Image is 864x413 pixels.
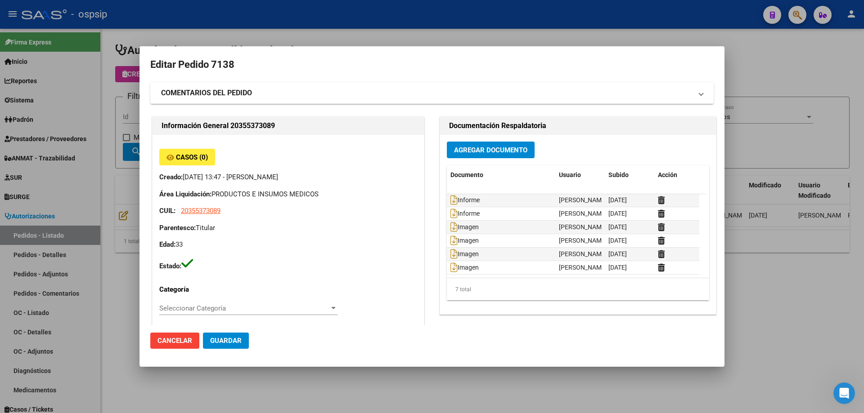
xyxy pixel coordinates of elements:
[608,171,629,178] span: Subido
[559,196,607,204] span: [PERSON_NAME]
[555,165,605,185] datatable-header-cell: Usuario
[450,224,479,231] span: Imagen
[833,382,855,404] iframe: Intercom live chat
[161,88,252,98] strong: COMENTARIOS DEL PEDIDO
[450,171,483,178] span: Documento
[559,210,607,217] span: [PERSON_NAME]
[608,210,627,217] span: [DATE]
[450,237,479,244] span: Imagen
[159,207,175,215] strong: CUIL:
[159,173,183,181] strong: Creado:
[654,165,699,185] datatable-header-cell: Acción
[608,250,627,258] span: [DATE]
[559,250,607,258] span: [PERSON_NAME]
[447,165,555,185] datatable-header-cell: Documento
[658,171,677,178] span: Acción
[449,120,707,131] h2: Documentación Respaldatoria
[159,189,417,200] p: PRODUCTOS E INSUMOS MEDICOS
[181,207,220,215] span: 20355373089
[559,237,607,244] span: [PERSON_NAME]
[203,333,249,349] button: Guardar
[157,337,192,345] span: Cancelar
[150,333,199,349] button: Cancelar
[159,190,211,198] strong: Área Liquidación:
[159,262,181,270] strong: Estado:
[159,240,175,249] strong: Edad:
[605,165,654,185] datatable-header-cell: Subido
[159,223,417,233] p: Titular
[150,56,714,73] h2: Editar Pedido 7138
[559,223,607,231] span: [PERSON_NAME]
[559,171,581,178] span: Usuario
[159,172,417,182] p: [DATE] 13:47 - [PERSON_NAME]
[450,264,479,271] span: Imagen
[159,224,196,232] strong: Parentesco:
[159,284,237,295] p: Categoría
[608,237,627,244] span: [DATE]
[159,149,215,165] button: Casos (0)
[450,251,479,258] span: Imagen
[159,304,329,312] span: Seleccionar Categoría
[608,196,627,204] span: [DATE]
[447,142,535,158] button: Agregar Documento
[608,264,627,271] span: [DATE]
[150,82,714,104] mat-expansion-panel-header: COMENTARIOS DEL PEDIDO
[559,264,607,271] span: [PERSON_NAME]
[210,337,242,345] span: Guardar
[450,197,480,204] span: Informe
[450,210,480,218] span: Informe
[608,223,627,231] span: [DATE]
[447,278,709,301] div: 7 total
[159,240,417,250] p: 33
[454,146,527,154] span: Agregar Documento
[162,120,415,131] h2: Información General 20355373089
[176,153,208,161] span: Casos (0)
